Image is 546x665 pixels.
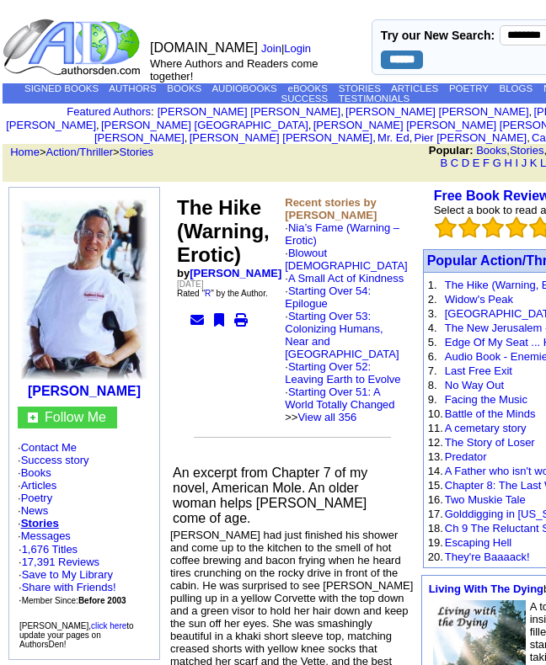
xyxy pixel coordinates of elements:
[500,83,533,93] a: BLOGS
[120,146,153,158] a: Stories
[205,289,211,298] a: R
[21,517,59,529] a: Stories
[285,360,400,386] a: Starting Over 52: Leaving Earth to Evolve
[285,310,399,360] a: Starting Over 53: Colonizing Humans, Near and [GEOGRAPHIC_DATA]
[445,364,512,377] a: Last Free Exit
[445,436,535,449] a: The Story of Loser
[19,621,134,649] font: [PERSON_NAME], to update your pages on AuthorsDen!
[177,289,268,298] font: Rated " " by the Author.
[428,465,443,477] font: 14.
[158,105,340,118] a: [PERSON_NAME] [PERSON_NAME]
[187,134,189,143] font: i
[285,386,394,423] font: · >>
[391,83,438,93] a: ARTICLES
[21,504,49,517] a: News
[445,422,527,434] a: A cemetary story
[285,285,371,310] a: Starting Over 54: Epilogue
[4,146,153,158] font: > >
[285,247,407,423] font: ·
[428,508,443,520] font: 17.
[10,146,40,158] a: Home
[504,157,511,169] a: H
[445,407,536,420] a: Battle of the Minds
[445,293,513,306] a: Widow's Peak
[428,407,443,420] font: 10.
[177,196,270,266] font: The Hike (Warning, Erotic)
[3,18,144,77] img: logo_ad.gif
[28,384,141,398] a: [PERSON_NAME]
[173,465,367,525] font: An excerpt from Chapter 7 of my novel, American Mole. An older woman helps [PERSON_NAME] come of ...
[285,310,400,423] font: ·
[476,144,506,157] a: Books
[28,412,38,423] img: gc.jpg
[281,93,329,104] a: SUCCESS
[429,583,543,595] a: Living With The Dying
[46,146,113,158] a: Action/Thriller
[21,199,147,380] img: 3918.JPG
[428,551,443,563] font: 20.
[21,466,51,479] a: Books
[428,436,443,449] font: 12.
[19,543,126,606] font: · ·
[22,568,113,581] a: Save to My Library
[445,450,487,463] a: Predator
[261,42,281,55] a: Join
[381,29,495,42] label: Try our New Search:
[458,216,480,238] img: bigemptystars.png
[483,157,490,169] a: F
[91,621,126,630] a: click here
[288,272,404,285] a: A Small Act of Kindness
[428,350,437,363] font: 6.
[440,157,447,169] a: B
[21,454,89,466] a: Success story
[22,543,78,556] a: 1,676 Titles
[530,134,532,143] font: i
[150,40,258,55] font: [DOMAIN_NAME]
[344,108,345,117] font: i
[18,441,151,607] font: · · · · · · ·
[67,105,151,118] a: Featured Authors
[339,83,381,93] a: STORIES
[21,479,57,492] a: Articles
[428,393,437,406] font: 9.
[506,216,527,238] img: bigemptystars.png
[462,157,469,169] a: D
[339,93,409,104] a: TESTIMONIALS
[19,568,116,606] font: · · ·
[428,364,437,377] font: 7.
[288,83,328,93] a: eBOOKS
[510,144,543,157] a: Stories
[428,479,443,492] font: 15.
[284,42,311,55] a: Login
[377,131,409,144] a: Mr. Ed
[493,157,501,169] a: G
[21,492,53,504] a: Poetry
[311,121,313,130] font: i
[177,267,281,279] b: by
[285,221,399,247] a: Nia’s Fame (Warning – Erotic)
[435,216,457,238] img: bigemptystars.png
[415,131,527,144] a: Pier [PERSON_NAME]
[428,293,437,306] font: 2.
[428,322,437,334] font: 4.
[445,536,512,549] a: Escaping Hell
[515,157,518,169] a: I
[285,221,407,423] font: ·
[428,279,437,291] font: 1.
[445,379,504,391] a: No Way Out
[445,551,530,563] a: They're Baaaack!
[21,529,71,542] a: Messages
[190,267,281,279] a: [PERSON_NAME]
[451,157,458,169] a: C
[22,556,100,568] a: 17,391 Reviews
[67,105,153,118] font: :
[428,379,437,391] font: 8.
[345,105,528,118] a: [PERSON_NAME] [PERSON_NAME]
[18,529,71,542] font: ·
[285,360,400,423] font: ·
[99,121,101,130] font: i
[45,410,106,424] font: Follow Me
[540,157,546,169] a: L
[473,157,480,169] a: E
[22,581,116,593] a: Share with Friends!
